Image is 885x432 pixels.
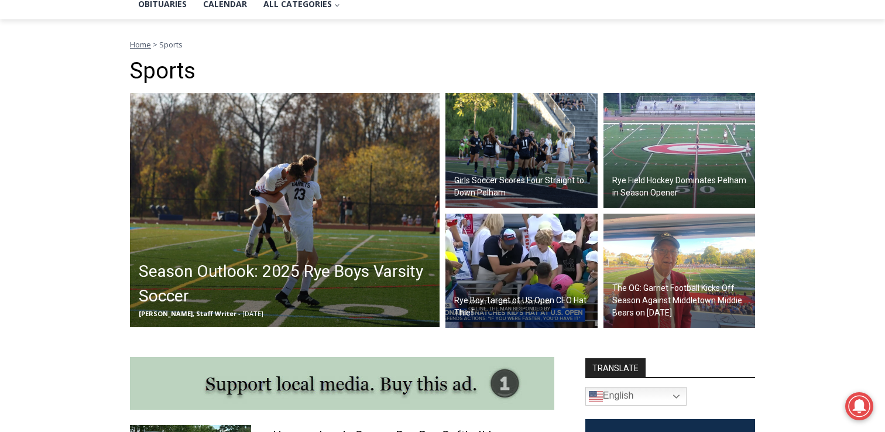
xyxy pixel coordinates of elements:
img: (PHOTO: Alex van der Voort and Lex Cox of Rye Boys Varsity Soccer on Thursday, October 31, 2024 f... [130,93,440,327]
span: [DATE] [242,309,263,318]
div: "I learned about the history of a place I’d honestly never considered even as a resident of [GEOG... [296,1,553,114]
nav: Breadcrumbs [130,39,755,50]
img: en [589,389,603,403]
h2: The OG: Garnet Football Kicks Off Season Against Middletown Middie Bears on [DATE] [612,282,753,319]
span: Sports [159,39,183,50]
a: Home [130,39,151,50]
a: Season Outlook: 2025 Rye Boys Varsity Soccer [PERSON_NAME], Staff Writer - [DATE] [130,93,440,327]
a: Open Tues. - Sun. [PHONE_NUMBER] [1,118,118,146]
h2: Rye Boy Target of US Open CEO Hat Thief [454,294,595,319]
strong: TRANSLATE [585,358,646,377]
img: (PHOTO: The Rye Girls Field Hockey Team defeated Pelham 3-0 on Tuesday to move to 3-0 in 2024.) [603,93,756,208]
span: [PERSON_NAME], Staff Writer [139,309,236,318]
span: > [153,39,157,50]
a: English [585,387,687,406]
h2: Season Outlook: 2025 Rye Boys Varsity Soccer [139,259,437,308]
span: - [238,309,241,318]
h1: Sports [130,58,755,85]
a: Girls Soccer Scores Four Straight to Down Pelham [445,93,598,208]
img: (PHOTO: Rye Girls Soccer's Samantha Yeh scores a goal in her team's 4-1 victory over Pelham on Se... [445,93,598,208]
h2: Rye Field Hockey Dominates Pelham in Season Opener [612,174,753,199]
img: support local media, buy this ad [130,357,554,410]
img: (PHOTO: A Rye boy attending the US Open was the target of a CEO who snatched a hat being given to... [445,214,598,328]
a: Rye Field Hockey Dominates Pelham in Season Opener [603,93,756,208]
span: Open Tues. - Sun. [PHONE_NUMBER] [4,121,115,165]
img: (PHOTO: The voice of Rye Garnet Football and Old Garnet Steve Feeney in the Nugent Stadium press ... [603,214,756,328]
span: Intern @ [DOMAIN_NAME] [306,116,543,143]
h2: Girls Soccer Scores Four Straight to Down Pelham [454,174,595,199]
a: Intern @ [DOMAIN_NAME] [282,114,567,146]
a: The OG: Garnet Football Kicks Off Season Against Middletown Middie Bears on [DATE] [603,214,756,328]
div: Located at [STREET_ADDRESS][PERSON_NAME] [120,73,166,140]
a: Rye Boy Target of US Open CEO Hat Thief [445,214,598,328]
